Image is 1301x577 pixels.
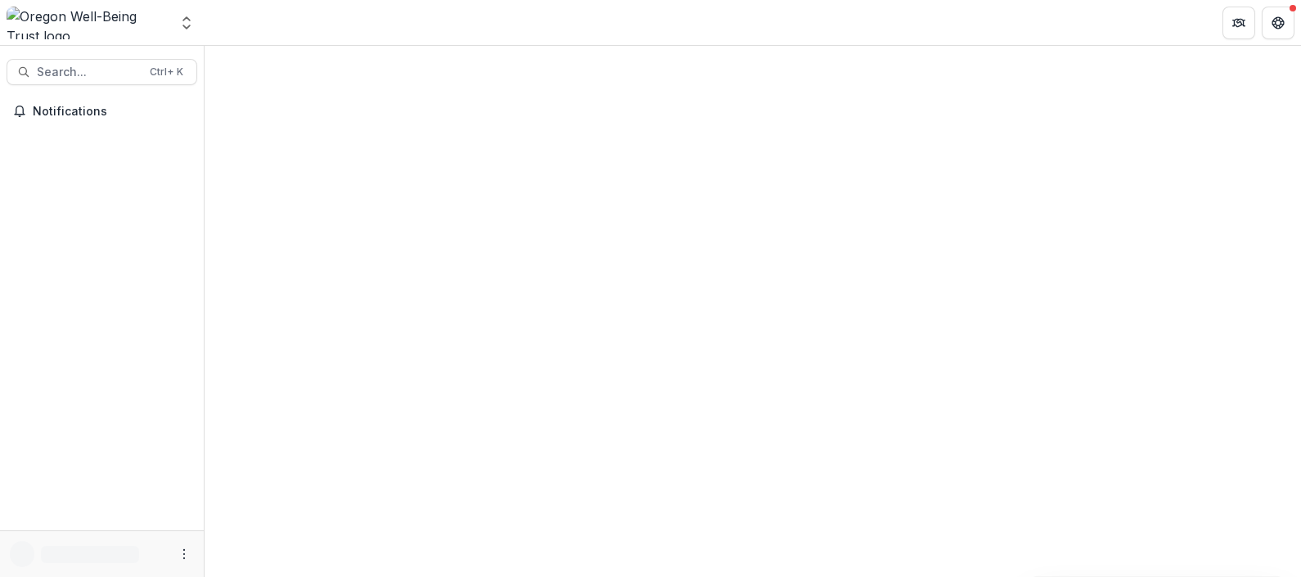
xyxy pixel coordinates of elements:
[33,105,191,119] span: Notifications
[1262,7,1294,39] button: Get Help
[7,59,197,85] button: Search...
[146,63,187,81] div: Ctrl + K
[174,544,194,564] button: More
[211,11,281,34] nav: breadcrumb
[7,98,197,124] button: Notifications
[37,65,140,79] span: Search...
[1222,7,1255,39] button: Partners
[7,7,169,39] img: Oregon Well-Being Trust logo
[175,7,198,39] button: Open entity switcher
